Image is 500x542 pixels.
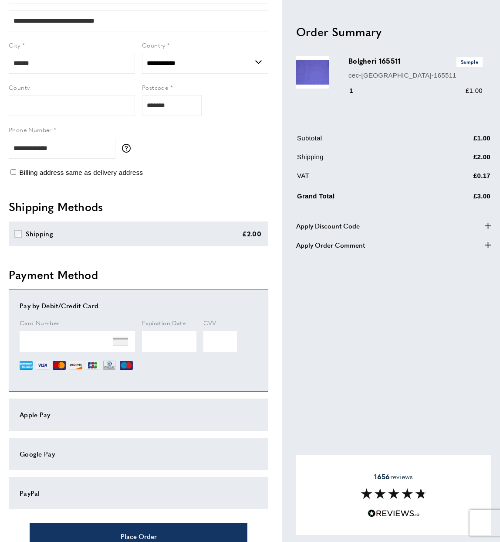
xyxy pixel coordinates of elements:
div: PayPal [20,488,257,498]
td: £3.00 [430,189,490,208]
span: Phone Number [9,125,52,134]
img: DI.png [69,359,82,372]
div: £2.00 [242,228,262,239]
img: MI.png [120,359,133,372]
span: Sample [456,57,483,66]
div: Apple Pay [20,409,257,420]
h3: Bolgheri 165511 [348,56,483,66]
img: AE.png [20,359,33,372]
img: DN.png [102,359,116,372]
h2: Order Summary [296,24,491,39]
td: £0.17 [430,170,490,187]
span: Apply Discount Code [296,220,360,231]
span: County [9,83,30,92]
td: £2.00 [430,152,490,169]
span: Country [142,41,166,49]
img: Reviews.io 5 stars [368,509,420,518]
img: MC.png [53,359,66,372]
span: £1.00 [466,87,483,94]
td: Grand Total [297,189,429,208]
h2: Payment Method [9,267,268,283]
img: JCB.png [86,359,99,372]
div: Google Pay [20,449,257,459]
div: Pay by Debit/Credit Card [20,300,257,311]
img: Reviews section [361,488,426,499]
span: reviews [374,472,413,481]
button: More information [122,144,135,153]
iframe: Secure Credit Card Frame - Expiration Date [142,331,196,352]
h2: Shipping Methods [9,199,268,215]
span: Expiration Date [142,318,186,327]
td: Shipping [297,152,429,169]
td: VAT [297,170,429,187]
p: cec-[GEOGRAPHIC_DATA]-165511 [348,70,483,80]
img: NONE.png [113,334,128,349]
iframe: Secure Credit Card Frame - CVV [203,331,237,352]
span: City [9,41,20,49]
img: Bolgheri 165511 [296,56,329,89]
span: Apply Order Comment [296,239,365,250]
input: Billing address same as delivery address [10,169,16,175]
td: Subtotal [297,133,429,150]
span: Billing address same as delivery address [19,169,143,176]
div: 1 [348,85,365,96]
strong: 1656 [374,471,390,481]
span: CVV [203,318,216,327]
div: Shipping [26,228,53,239]
span: Postcode [142,83,168,92]
span: Card Number [20,318,59,327]
iframe: Secure Credit Card Frame - Credit Card Number [20,331,135,352]
td: £1.00 [430,133,490,150]
img: VI.png [36,359,49,372]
